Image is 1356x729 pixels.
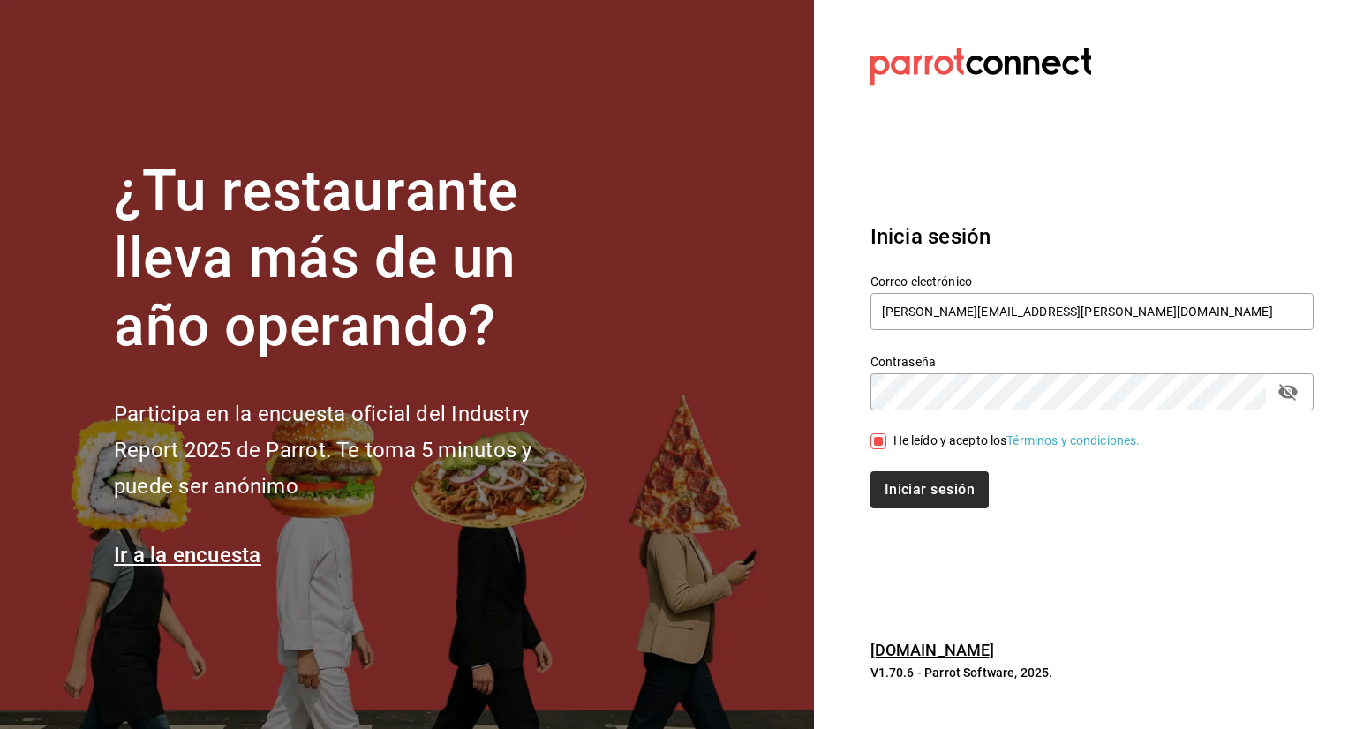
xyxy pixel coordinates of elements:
[114,158,591,361] h1: ¿Tu restaurante lleva más de un año operando?
[870,293,1314,330] input: Ingresa tu correo electrónico
[870,641,995,659] a: [DOMAIN_NAME]
[893,432,1141,450] div: He leído y acepto los
[114,396,591,504] h2: Participa en la encuesta oficial del Industry Report 2025 de Parrot. Te toma 5 minutos y puede se...
[114,543,261,567] a: Ir a la encuesta
[870,664,1314,681] p: V1.70.6 - Parrot Software, 2025.
[1273,377,1303,407] button: passwordField
[870,355,1314,367] label: Contraseña
[1006,433,1140,447] a: Términos y condiciones.
[870,221,1314,252] h3: Inicia sesión
[870,471,989,508] button: Iniciar sesión
[870,274,1314,287] label: Correo electrónico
